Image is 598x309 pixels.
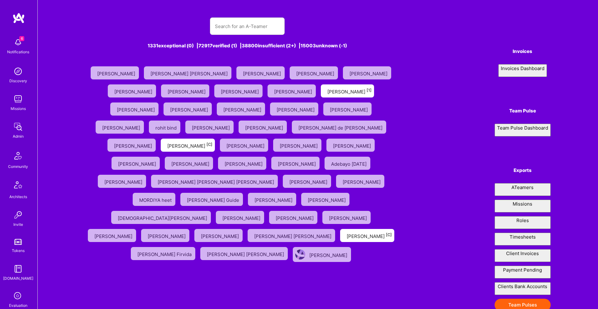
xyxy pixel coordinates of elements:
div: [PERSON_NAME] [245,123,284,131]
button: Clients Bank Accounts [495,282,551,295]
div: [PERSON_NAME] [97,69,136,77]
a: [PERSON_NAME] [PERSON_NAME] [198,245,290,264]
button: Client Invoices [495,249,551,262]
a: [PERSON_NAME] [109,154,162,172]
a: [PERSON_NAME] [267,208,320,226]
a: [PERSON_NAME] [213,208,267,226]
div: Discovery [9,78,27,84]
a: [PERSON_NAME][C] [338,226,397,245]
a: [PERSON_NAME] [85,226,139,245]
div: [DEMOGRAPHIC_DATA][PERSON_NAME] [118,213,208,221]
img: discovery [12,65,24,78]
img: bell [12,36,24,49]
div: [PERSON_NAME] [333,141,372,149]
h4: Exports [495,168,551,173]
sup: [C] [206,142,212,147]
button: Payment Pending [495,266,551,278]
a: User Avatar[PERSON_NAME] [290,245,354,264]
a: Invoices Dashboard [495,64,551,77]
div: Architects [9,193,27,200]
div: [PERSON_NAME] [168,87,207,95]
a: [PERSON_NAME] [236,118,289,136]
a: [PERSON_NAME] [88,64,141,82]
a: [PERSON_NAME] Guide [178,190,245,208]
a: [PERSON_NAME] [216,154,269,172]
div: [PERSON_NAME] Guide [187,195,240,203]
button: Missions [495,200,551,212]
div: [PERSON_NAME] [201,231,240,240]
h4: Invoices [495,49,551,54]
img: tokens [14,239,22,245]
a: [PERSON_NAME] [95,172,149,190]
img: guide book [12,263,24,275]
div: [PERSON_NAME] [222,213,262,221]
a: [PERSON_NAME] [214,100,268,118]
a: [PERSON_NAME] [192,226,245,245]
div: [PERSON_NAME] [PERSON_NAME] [PERSON_NAME] [158,177,275,185]
div: 1331 exceptional (0) | 72917 verified (1) | 38800 insufficient (2+) | 15003 unknown (-1) [85,42,410,49]
div: [PERSON_NAME] [148,231,187,240]
input: Search for an A-Teamer [215,18,280,34]
div: [PERSON_NAME] [349,69,389,77]
a: [DEMOGRAPHIC_DATA][PERSON_NAME] [109,208,213,226]
a: rohit bind [146,118,183,136]
a: Adebayo [DATE] [322,154,373,172]
a: [PERSON_NAME] [161,100,214,118]
a: [PERSON_NAME] [320,208,373,226]
a: [PERSON_NAME] [321,100,374,118]
div: [PERSON_NAME] [104,177,144,185]
div: Adebayo [DATE] [331,159,368,167]
a: [PERSON_NAME] [271,136,324,154]
div: [PERSON_NAME] [276,213,315,221]
a: [PERSON_NAME] [265,82,318,100]
a: [PERSON_NAME] [159,82,212,100]
span: 6 [19,36,24,41]
a: [PERSON_NAME] [334,172,387,190]
a: [PERSON_NAME] [105,136,158,154]
div: [PERSON_NAME] [171,159,211,167]
sup: [C] [386,232,392,237]
div: [PERSON_NAME] [118,159,157,167]
a: [PERSON_NAME] [139,226,192,245]
a: [PERSON_NAME] [324,136,377,154]
a: [PERSON_NAME] [PERSON_NAME] [PERSON_NAME] [149,172,280,190]
div: [PERSON_NAME] [329,213,368,221]
a: [PERSON_NAME] [PERSON_NAME] [245,226,338,245]
div: [PERSON_NAME] de [PERSON_NAME] [298,123,384,131]
div: Missions [11,105,26,112]
div: [PERSON_NAME] [308,195,347,203]
div: [PERSON_NAME] [277,105,316,113]
a: [PERSON_NAME][1] [318,82,377,100]
img: User Avatar [295,250,305,259]
div: [PERSON_NAME] [PERSON_NAME] [150,69,229,77]
a: [PERSON_NAME] [105,82,159,100]
a: [PERSON_NAME] [PERSON_NAME] [141,64,234,82]
a: [PERSON_NAME] Firvida [128,245,198,264]
div: [PERSON_NAME] [114,87,154,95]
div: [PERSON_NAME] [170,105,209,113]
button: Team Pulse Dashboard [495,124,551,136]
a: [PERSON_NAME] [245,190,299,208]
img: admin teamwork [12,121,24,133]
div: Notifications [7,49,29,55]
div: [PERSON_NAME] [PERSON_NAME] [207,250,285,258]
div: [DOMAIN_NAME] [3,275,33,282]
a: [PERSON_NAME] [108,100,161,118]
div: [PERSON_NAME] [280,141,319,149]
div: [PERSON_NAME] [PERSON_NAME] [254,231,333,240]
button: Invoices Dashboard [498,64,547,77]
a: [PERSON_NAME] [217,136,271,154]
div: [PERSON_NAME] [221,87,260,95]
img: logo [12,12,25,24]
div: [PERSON_NAME] [223,105,263,113]
div: [PERSON_NAME] [254,195,294,203]
div: [PERSON_NAME] [192,123,231,131]
div: [PERSON_NAME] [117,105,156,113]
div: [PERSON_NAME] [243,69,282,77]
a: [PERSON_NAME] [340,64,394,82]
div: [PERSON_NAME] [274,87,313,95]
div: [PERSON_NAME] Firvida [137,250,193,258]
a: [PERSON_NAME] [280,172,334,190]
div: Community [8,163,28,170]
a: [PERSON_NAME] de [PERSON_NAME] [289,118,389,136]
